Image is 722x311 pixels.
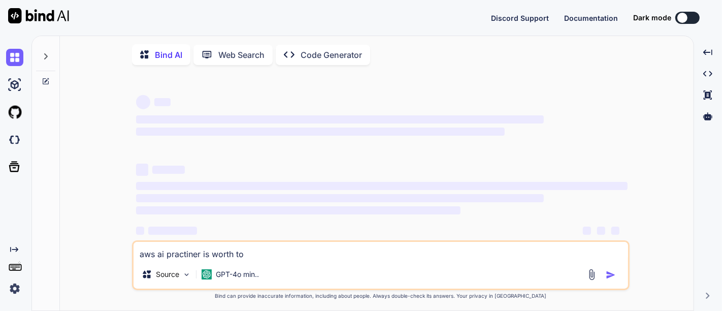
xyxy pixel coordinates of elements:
span: ‌ [154,98,171,106]
img: darkCloudIdeIcon [6,131,23,148]
span: ‌ [136,95,150,109]
span: ‌ [136,206,461,214]
p: GPT-4o min.. [216,269,259,279]
span: ‌ [136,194,544,202]
span: Dark mode [633,13,671,23]
img: GPT-4o mini [202,269,212,279]
span: ‌ [136,164,148,176]
img: Pick Models [182,270,191,279]
span: Discord Support [491,14,549,22]
span: ‌ [611,227,619,235]
textarea: aws ai practiner is worth to [134,242,628,260]
img: icon [606,270,616,280]
img: githubLight [6,104,23,121]
span: ‌ [136,115,544,123]
button: Discord Support [491,13,549,23]
img: chat [6,49,23,66]
span: ‌ [136,128,505,136]
button: Documentation [564,13,618,23]
span: ‌ [583,227,591,235]
p: Code Generator [301,49,362,61]
img: attachment [586,269,598,281]
p: Bind AI [155,49,182,61]
span: ‌ [136,182,628,190]
p: Bind can provide inaccurate information, including about people. Always double-check its answers.... [132,292,630,300]
p: Source [156,269,179,279]
img: ai-studio [6,76,23,94]
img: settings [6,280,23,297]
span: ‌ [148,227,197,235]
span: ‌ [136,227,144,235]
span: ‌ [152,166,185,174]
p: Web Search [218,49,265,61]
span: ‌ [597,227,605,235]
span: Documentation [564,14,618,22]
img: Bind AI [8,8,69,23]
